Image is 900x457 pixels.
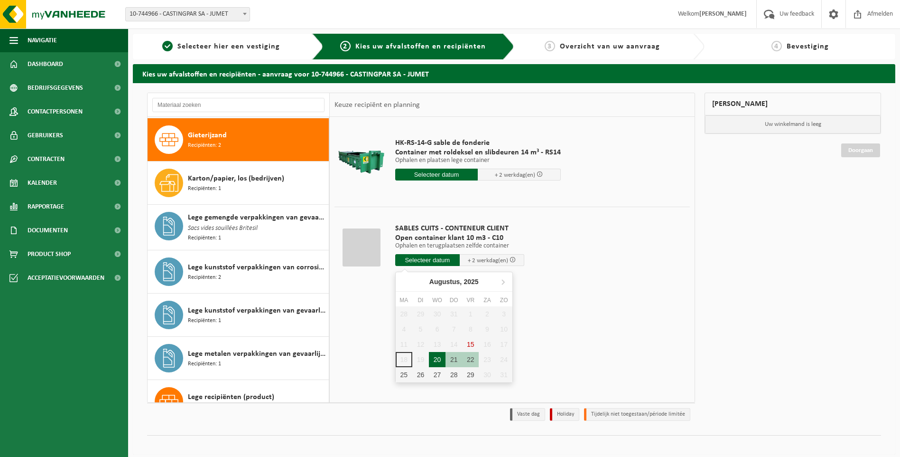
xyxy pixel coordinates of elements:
div: 22 [462,352,479,367]
span: Container met roldeksel en slibdeuren 14 m³ - RS14 [395,148,561,157]
span: Documenten [28,219,68,242]
span: Contracten [28,147,65,171]
div: 25 [396,367,412,382]
div: Keuze recipiënt en planning [330,93,425,117]
span: Gebruikers [28,124,63,147]
div: Augustus, [426,274,482,289]
button: Lege recipiënten (product) Recipiënten: 1 [148,380,329,423]
strong: [PERSON_NAME] [699,10,747,18]
span: Kalender [28,171,57,195]
span: Bedrijfsgegevens [28,76,83,100]
span: Product Shop [28,242,71,266]
div: 21 [445,352,462,367]
button: Gieterijzand Recipiënten: 2 [148,118,329,162]
span: HK-RS-14-G sable de fonderie [395,138,561,148]
div: 29 [462,367,479,382]
span: Overzicht van uw aanvraag [560,43,660,50]
span: Dashboard [28,52,63,76]
span: Bevestiging [787,43,829,50]
h2: Kies uw afvalstoffen en recipiënten - aanvraag voor 10-744966 - CASTINGPAR SA - JUMET [133,64,895,83]
span: Recipiënten: 1 [188,184,221,193]
button: Lege kunststof verpakkingen van gevaarlijke stoffen Recipiënten: 1 [148,294,329,337]
span: + 2 werkdag(en) [495,172,535,178]
div: 26 [412,367,429,382]
p: Ophalen en plaatsen lege container [395,157,561,164]
button: Lege metalen verpakkingen van gevaarlijke stoffen Recipiënten: 1 [148,337,329,380]
span: Sacs vides souillées Britesil [188,223,258,234]
span: 4 [771,41,782,51]
input: Selecteer datum [395,169,478,181]
a: 1Selecteer hier een vestiging [138,41,305,52]
span: Recipiënten: 1 [188,316,221,325]
div: di [412,295,429,305]
button: Lege kunststof verpakkingen van corrosieve producten Recipiënten: 2 [148,250,329,294]
span: 1 [162,41,173,51]
span: Recipiënten: 1 [188,360,221,369]
span: Acceptatievoorwaarden [28,266,104,290]
span: Lege gemengde verpakkingen van gevaarlijke stoffen [188,212,326,223]
div: vr [462,295,479,305]
span: Open container klant 10 m3 - C10 [395,233,524,243]
input: Selecteer datum [395,254,460,266]
div: zo [496,295,512,305]
span: Lege kunststof verpakkingen van corrosieve producten [188,262,326,273]
span: SABLES CUITS - CONTENEUR CLIENT [395,224,524,233]
span: Lege kunststof verpakkingen van gevaarlijke stoffen [188,305,326,316]
div: wo [429,295,445,305]
div: 20 [429,352,445,367]
a: Doorgaan [841,143,880,157]
div: do [445,295,462,305]
div: 28 [445,367,462,382]
span: 2 [340,41,351,51]
div: [PERSON_NAME] [705,93,881,115]
span: + 2 werkdag(en) [468,257,508,264]
li: Vaste dag [510,408,545,421]
span: Selecteer hier een vestiging [177,43,280,50]
i: 2025 [464,278,478,285]
li: Tijdelijk niet toegestaan/période limitée [584,408,690,421]
span: Karton/papier, los (bedrijven) [188,173,284,184]
span: Rapportage [28,195,64,219]
p: Uw winkelmand is leeg [705,115,881,133]
div: ma [396,295,412,305]
span: Gieterijzand [188,130,227,141]
span: Recipiënten: 2 [188,141,221,150]
p: Ophalen en terugplaatsen zelfde container [395,243,524,249]
span: Contactpersonen [28,100,83,124]
button: Karton/papier, los (bedrijven) Recipiënten: 1 [148,162,329,205]
span: 10-744966 - CASTINGPAR SA - JUMET [126,8,250,21]
span: Lege metalen verpakkingen van gevaarlijke stoffen [188,348,326,360]
input: Materiaal zoeken [152,98,325,112]
span: Recipiënten: 2 [188,273,221,282]
span: Kies uw afvalstoffen en recipiënten [355,43,486,50]
span: Navigatie [28,29,57,52]
li: Holiday [550,408,579,421]
span: 10-744966 - CASTINGPAR SA - JUMET [125,7,250,21]
span: Lege recipiënten (product) [188,391,274,403]
div: za [479,295,495,305]
span: Recipiënten: 1 [188,234,221,243]
span: 3 [545,41,555,51]
div: 27 [429,367,445,382]
button: Lege gemengde verpakkingen van gevaarlijke stoffen Sacs vides souillées Britesil Recipiënten: 1 [148,205,329,250]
